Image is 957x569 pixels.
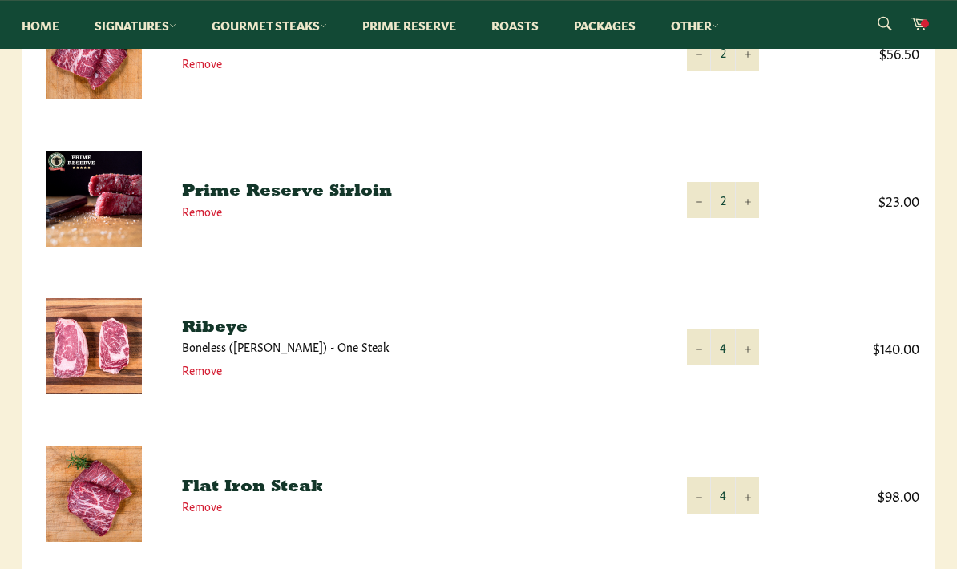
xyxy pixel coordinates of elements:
button: Reduce item quantity by one [687,478,711,514]
a: Remove [182,498,222,515]
span: $56.50 [791,44,919,63]
img: Ribeye - Boneless (Delmonico) - One Steak [46,299,142,395]
span: $23.00 [791,192,919,210]
button: Reduce item quantity by one [687,183,711,219]
span: $98.00 [791,486,919,505]
img: Prime Reserve Sirloin [46,151,142,248]
button: Increase item quantity by one [735,478,759,514]
img: Flat Iron Steak [46,446,142,543]
button: Reduce item quantity by one [687,35,711,71]
a: Other [655,1,735,50]
button: Increase item quantity by one [735,330,759,366]
a: Remove [182,362,222,378]
p: Boneless ([PERSON_NAME]) - One Steak [182,340,655,355]
a: Prime Reserve Sirloin [182,184,392,200]
button: Reduce item quantity by one [687,330,711,366]
a: Prime Reserve [346,1,472,50]
a: Prime Reserve Flat Iron Steak [182,37,470,53]
button: Increase item quantity by one [735,183,759,219]
a: Remove [182,55,222,71]
a: Roasts [475,1,555,50]
img: Prime Reserve Flat Iron Steak [46,4,142,100]
a: Remove [182,204,222,220]
a: Flat Iron Steak [182,480,323,496]
a: Packages [558,1,652,50]
a: Gourmet Steaks [196,1,343,50]
span: $140.00 [791,339,919,357]
button: Increase item quantity by one [735,35,759,71]
a: Home [6,1,75,50]
a: Ribeye [182,321,248,337]
a: Signatures [79,1,192,50]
